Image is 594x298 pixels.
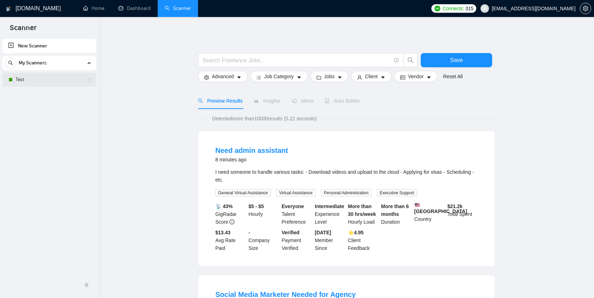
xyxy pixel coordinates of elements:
span: folder [316,75,321,80]
b: Verified [282,230,300,235]
span: Client [365,73,378,80]
span: holder [87,77,93,82]
b: Intermediate [315,204,344,209]
span: My Scanners [19,56,47,70]
div: Talent Preference [280,202,314,226]
div: Country [413,202,446,226]
b: Everyone [282,204,304,209]
div: GigRadar Score [214,202,247,226]
span: caret-down [337,75,342,80]
span: Virtual Assistance [276,189,316,197]
span: area-chart [254,98,259,103]
span: General Virtual Assistance [215,189,271,197]
button: search [403,53,418,67]
button: settingAdvancedcaret-down [198,71,248,82]
button: idcardVendorcaret-down [394,71,437,82]
div: 8 minutes ago [215,155,288,164]
button: folderJobscaret-down [310,71,349,82]
a: setting [580,6,591,11]
span: search [404,57,417,63]
span: caret-down [426,75,431,80]
span: Insights [254,98,280,104]
span: 315 [465,5,473,12]
b: - [249,230,250,235]
a: searchScanner [165,5,191,11]
div: Client Feedback [346,229,380,252]
img: 🇺🇸 [415,202,420,207]
span: Personal Administration [321,189,371,197]
a: homeHome [83,5,104,11]
span: Advanced [212,73,234,80]
span: Detected more than 10000 results (5.22 seconds) [207,115,322,122]
b: $ 21.2k [447,204,462,209]
span: setting [204,75,209,80]
img: logo [6,3,11,15]
input: Search Freelance Jobs... [202,56,391,65]
span: Save [450,56,463,64]
b: More than 30 hrs/week [348,204,376,217]
button: search [5,57,16,69]
b: ⭐️ 4.95 [348,230,363,235]
span: Preview Results [198,98,243,104]
li: My Scanners [2,56,96,87]
b: $13.43 [215,230,231,235]
span: Connects: [443,5,464,12]
a: Test [16,73,83,87]
a: Need admin assistant [215,147,288,154]
span: caret-down [297,75,302,80]
button: barsJob Categorycaret-down [250,71,307,82]
span: info-circle [229,219,234,224]
span: idcard [400,75,405,80]
span: info-circle [394,58,399,63]
div: Experience Level [313,202,346,226]
span: caret-down [380,75,385,80]
div: Hourly Load [346,202,380,226]
span: Executive Support [377,189,417,197]
span: caret-down [237,75,241,80]
span: Vendor [408,73,424,80]
div: I need someone to handle various tasks: - Download videos and upload to the cloud - Applying for ... [215,168,478,184]
div: Hourly [247,202,280,226]
button: setting [580,3,591,14]
img: upwork-logo.png [435,6,440,11]
span: Job Category [264,73,293,80]
div: Member Since [313,229,346,252]
span: Alerts [292,98,314,104]
span: search [198,98,203,103]
span: search [5,61,16,65]
b: More than 6 months [381,204,409,217]
b: [GEOGRAPHIC_DATA] [414,202,467,214]
b: 📡 43% [215,204,233,209]
li: New Scanner [2,39,96,53]
b: [DATE] [315,230,331,235]
button: userClientcaret-down [351,71,391,82]
a: New Scanner [8,39,91,53]
div: Company Size [247,229,280,252]
b: $5 - $5 [249,204,264,209]
div: Duration [380,202,413,226]
span: Jobs [324,73,335,80]
span: user [482,6,487,11]
div: Total Spent [446,202,479,226]
div: Payment Verified [280,229,314,252]
span: bars [256,75,261,80]
span: Scanner [4,23,42,38]
span: double-left [84,281,91,288]
span: user [357,75,362,80]
span: robot [325,98,330,103]
div: Avg Rate Paid [214,229,247,252]
span: Auto Bidder [325,98,360,104]
a: dashboardDashboard [118,5,151,11]
span: notification [292,98,297,103]
button: Save [421,53,492,67]
span: setting [580,6,591,11]
a: Reset All [443,73,462,80]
